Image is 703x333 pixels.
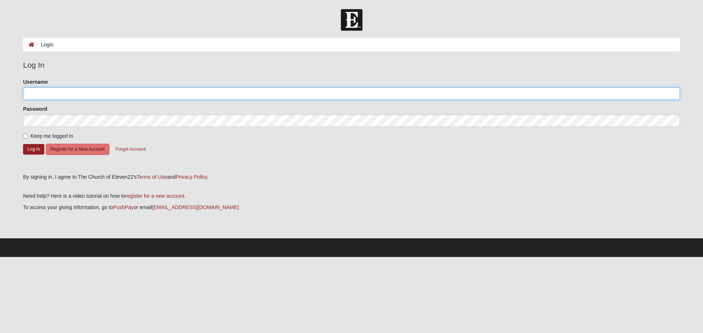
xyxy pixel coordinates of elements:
span: Keep me logged in [30,133,73,139]
button: Forgot Account [111,144,150,155]
li: Login [34,41,53,49]
a: [EMAIL_ADDRESS][DOMAIN_NAME] [152,204,239,210]
p: To access your giving information, go to or email [23,204,680,211]
a: register for a new account [125,193,184,199]
button: Log In [23,144,44,155]
div: By signing in, I agree to The Church of Eleven22's and . [23,173,680,181]
input: Keep me logged in [23,134,28,139]
button: Register for a New Account [46,144,109,155]
a: Privacy Policy [175,174,207,180]
a: Terms of Use [137,174,167,180]
p: Need help? Here is a video tutorial on how to . [23,192,680,200]
label: Password [23,105,47,113]
label: Username [23,78,48,86]
legend: Log In [23,59,680,71]
a: PushPay [113,204,134,210]
img: Church of Eleven22 Logo [341,9,362,31]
